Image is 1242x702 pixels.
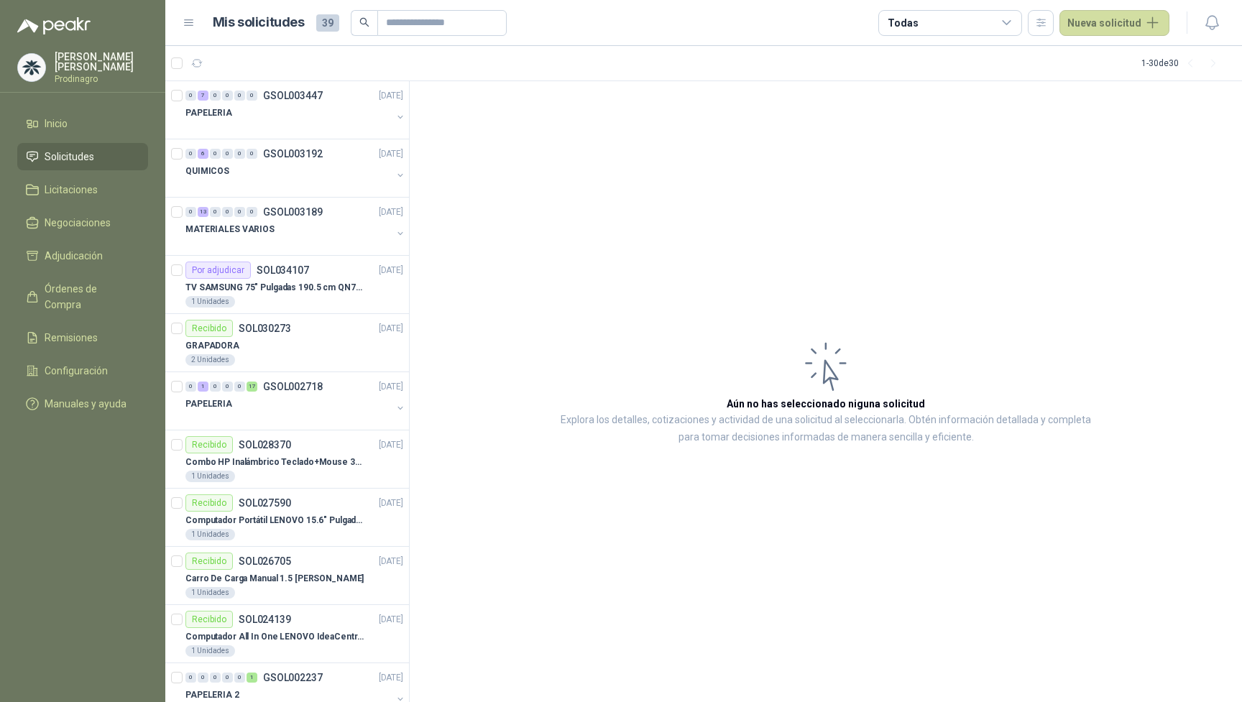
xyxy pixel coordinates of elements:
[55,52,148,72] p: [PERSON_NAME] [PERSON_NAME]
[17,209,148,236] a: Negociaciones
[185,223,275,236] p: MATERIALES VARIOS
[165,605,409,663] a: RecibidoSOL024139[DATE] Computador All In One LENOVO IdeaCentre AIO 3 24" Pulgadas 24IAP71 Unidades
[198,149,208,159] div: 6
[379,555,403,568] p: [DATE]
[210,382,221,392] div: 0
[17,110,148,137] a: Inicio
[165,547,409,605] a: RecibidoSOL026705[DATE] Carro De Carga Manual 1.5 [PERSON_NAME]1 Unidades
[222,382,233,392] div: 0
[185,106,232,120] p: PAPELERIA
[185,436,233,453] div: Recibido
[185,87,406,133] a: 0 7 0 0 0 0 GSOL003447[DATE] PAPELERIA
[247,673,257,683] div: 1
[17,390,148,417] a: Manuales y ayuda
[185,145,406,191] a: 0 6 0 0 0 0 GSOL003192[DATE] QUIMICOS
[263,382,323,392] p: GSOL002718
[185,494,233,512] div: Recibido
[185,587,235,599] div: 1 Unidades
[263,207,323,217] p: GSOL003189
[185,203,406,249] a: 0 13 0 0 0 0 GSOL003189[DATE] MATERIALES VARIOS
[379,264,403,277] p: [DATE]
[379,205,403,219] p: [DATE]
[165,256,409,314] a: Por adjudicarSOL034107[DATE] TV SAMSUNG 75" Pulgadas 190.5 cm QN75QN85DB 4K-UHD NEO QLED MINI LED...
[185,456,364,469] p: Combo HP Inalámbrico Teclado+Mouse 330 Negro
[379,380,403,394] p: [DATE]
[185,149,196,159] div: 0
[1141,52,1225,75] div: 1 - 30 de 30
[45,182,98,198] span: Licitaciones
[185,514,364,527] p: Computador Portátil LENOVO 15.6" Pulgadas
[185,673,196,683] div: 0
[234,673,245,683] div: 0
[185,688,239,702] p: PAPELERIA 2
[379,322,403,336] p: [DATE]
[165,314,409,372] a: RecibidoSOL030273[DATE] GRAPADORA2 Unidades
[185,572,364,586] p: Carro De Carga Manual 1.5 [PERSON_NAME]
[185,320,233,337] div: Recibido
[185,165,229,178] p: QUIMICOS
[185,471,235,482] div: 1 Unidades
[210,149,221,159] div: 0
[247,382,257,392] div: 17
[210,91,221,101] div: 0
[247,91,257,101] div: 0
[185,630,364,644] p: Computador All In One LENOVO IdeaCentre AIO 3 24" Pulgadas 24IAP7
[222,207,233,217] div: 0
[222,149,233,159] div: 0
[17,143,148,170] a: Solicitudes
[185,378,406,424] a: 0 1 0 0 0 17 GSOL002718[DATE] PAPELERIA
[55,75,148,83] p: Prodinagro
[185,611,233,628] div: Recibido
[379,613,403,627] p: [DATE]
[185,281,364,295] p: TV SAMSUNG 75" Pulgadas 190.5 cm QN75QN85DB 4K-UHD NEO QLED MINI LED Smart TV
[198,673,208,683] div: 0
[17,176,148,203] a: Licitaciones
[185,339,239,353] p: GRAPADORA
[210,673,221,683] div: 0
[45,248,103,264] span: Adjudicación
[165,489,409,547] a: RecibidoSOL027590[DATE] Computador Portátil LENOVO 15.6" Pulgadas1 Unidades
[45,215,111,231] span: Negociaciones
[379,438,403,452] p: [DATE]
[234,91,245,101] div: 0
[222,673,233,683] div: 0
[185,262,251,279] div: Por adjudicar
[185,553,233,570] div: Recibido
[198,207,208,217] div: 13
[263,91,323,101] p: GSOL003447
[239,498,291,508] p: SOL027590
[185,296,235,308] div: 1 Unidades
[257,265,309,275] p: SOL034107
[379,497,403,510] p: [DATE]
[17,357,148,384] a: Configuración
[379,89,403,103] p: [DATE]
[185,382,196,392] div: 0
[185,397,232,411] p: PAPELERIA
[45,363,108,379] span: Configuración
[316,14,339,32] span: 39
[45,149,94,165] span: Solicitudes
[222,91,233,101] div: 0
[185,207,196,217] div: 0
[234,149,245,159] div: 0
[185,529,235,540] div: 1 Unidades
[45,281,134,313] span: Órdenes de Compra
[18,54,45,81] img: Company Logo
[185,354,235,366] div: 2 Unidades
[727,396,925,412] h3: Aún no has seleccionado niguna solicitud
[379,671,403,685] p: [DATE]
[17,242,148,269] a: Adjudicación
[17,17,91,34] img: Logo peakr
[198,91,208,101] div: 7
[239,556,291,566] p: SOL026705
[263,673,323,683] p: GSOL002237
[165,430,409,489] a: RecibidoSOL028370[DATE] Combo HP Inalámbrico Teclado+Mouse 330 Negro1 Unidades
[359,17,369,27] span: search
[379,147,403,161] p: [DATE]
[247,149,257,159] div: 0
[263,149,323,159] p: GSOL003192
[234,207,245,217] div: 0
[213,12,305,33] h1: Mis solicitudes
[553,412,1098,446] p: Explora los detalles, cotizaciones y actividad de una solicitud al seleccionarla. Obtén informaci...
[888,15,918,31] div: Todas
